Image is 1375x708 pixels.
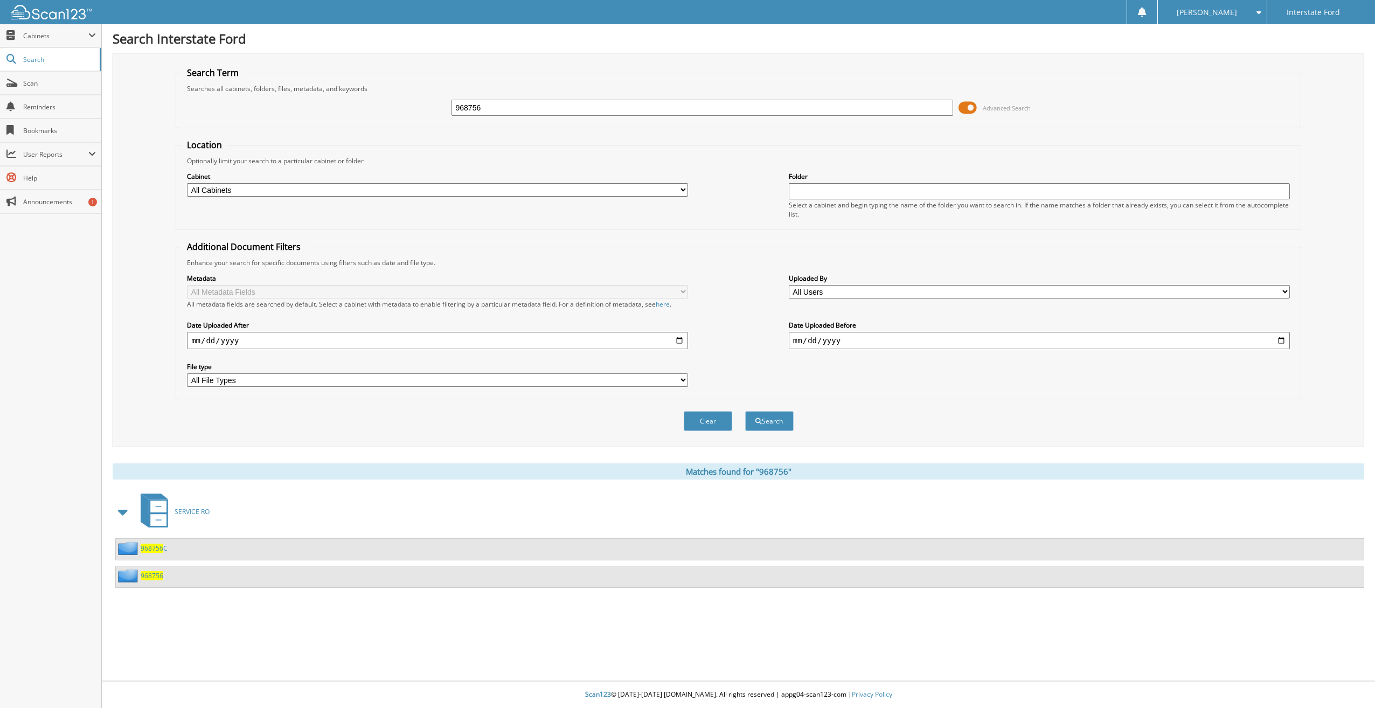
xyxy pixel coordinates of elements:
span: User Reports [23,150,88,159]
div: All metadata fields are searched by default. Select a cabinet with metadata to enable filtering b... [187,300,688,309]
label: Metadata [187,274,688,283]
legend: Search Term [182,67,244,79]
div: Matches found for "968756" [113,463,1364,480]
span: 968756 [141,544,163,553]
button: Clear [684,411,732,431]
img: scan123-logo-white.svg [11,5,92,19]
label: File type [187,362,688,371]
span: Scan [23,79,96,88]
a: 968756 [141,571,163,580]
span: Reminders [23,102,96,112]
div: 1 [88,198,97,206]
span: Advanced Search [983,104,1031,112]
span: Search [23,55,94,64]
legend: Additional Document Filters [182,241,306,253]
legend: Location [182,139,227,151]
a: 968756C [141,544,168,553]
button: Search [745,411,794,431]
img: folder2.png [118,569,141,582]
div: Optionally limit your search to a particular cabinet or folder [182,156,1295,165]
div: Enhance your search for specific documents using filters such as date and file type. [182,258,1295,267]
a: SERVICE RO [134,490,210,533]
span: Help [23,173,96,183]
h1: Search Interstate Ford [113,30,1364,47]
label: Folder [789,172,1290,181]
span: Cabinets [23,31,88,40]
span: SERVICE RO [175,507,210,516]
span: Interstate Ford [1287,9,1340,16]
div: © [DATE]-[DATE] [DOMAIN_NAME]. All rights reserved | appg04-scan123-com | [102,682,1375,708]
span: Bookmarks [23,126,96,135]
span: Announcements [23,197,96,206]
label: Uploaded By [789,274,1290,283]
div: Select a cabinet and begin typing the name of the folder you want to search in. If the name match... [789,200,1290,219]
span: Scan123 [585,690,611,699]
input: end [789,332,1290,349]
div: Searches all cabinets, folders, files, metadata, and keywords [182,84,1295,93]
label: Cabinet [187,172,688,181]
label: Date Uploaded Before [789,321,1290,330]
a: here [656,300,670,309]
label: Date Uploaded After [187,321,688,330]
input: start [187,332,688,349]
img: folder2.png [118,542,141,555]
span: [PERSON_NAME] [1177,9,1237,16]
a: Privacy Policy [852,690,892,699]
